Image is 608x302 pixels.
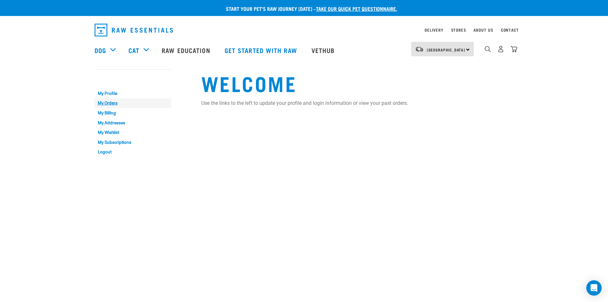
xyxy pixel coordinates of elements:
h1: Welcome [201,71,514,94]
a: Logout [95,147,171,157]
a: About Us [473,29,493,31]
a: My Subscriptions [95,137,171,147]
a: Vethub [305,37,343,63]
img: home-icon@2x.png [511,46,517,52]
a: My Account [95,76,126,79]
a: Raw Education [155,37,218,63]
a: Get started with Raw [218,37,305,63]
a: Dog [95,45,106,55]
a: Delivery [425,29,443,31]
a: Stores [451,29,466,31]
p: Use the links to the left to update your profile and login information or view your past orders. [201,99,514,107]
a: My Orders [95,98,171,108]
img: user.png [497,46,504,52]
img: van-moving.png [415,46,424,52]
img: home-icon-1@2x.png [485,46,491,52]
a: My Billing [95,108,171,118]
a: take our quick pet questionnaire. [316,7,397,10]
img: Raw Essentials Logo [95,24,173,36]
div: Open Intercom Messenger [586,280,602,296]
a: Contact [501,29,519,31]
a: Cat [128,45,139,55]
nav: dropdown navigation [89,21,519,39]
a: My Addresses [95,118,171,128]
a: My Profile [95,89,171,98]
span: [GEOGRAPHIC_DATA] [427,49,466,51]
a: My Wishlist [95,128,171,137]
